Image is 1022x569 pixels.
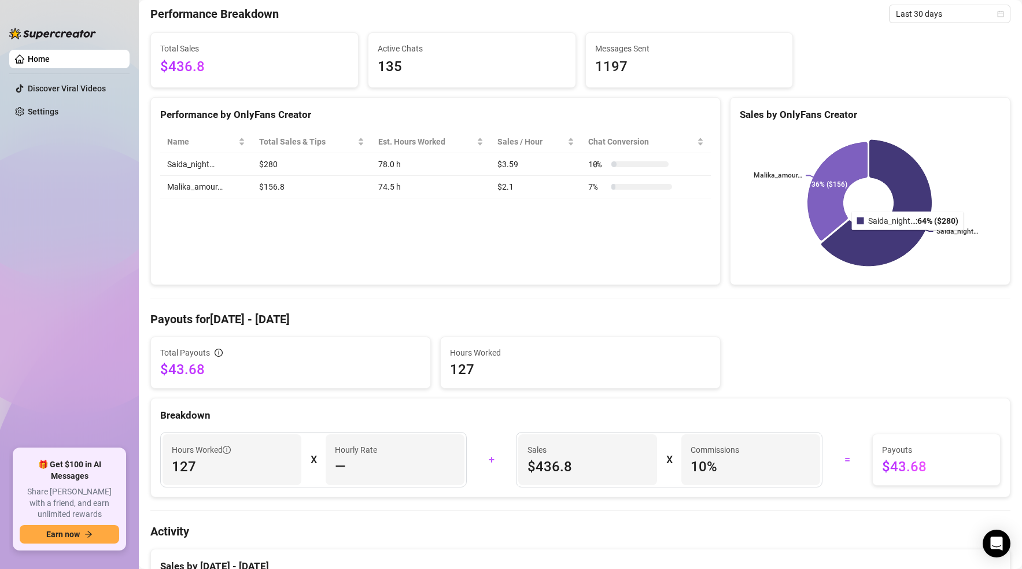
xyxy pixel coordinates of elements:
[829,450,865,469] div: =
[160,42,349,55] span: Total Sales
[252,176,371,198] td: $156.8
[527,444,648,456] span: Sales
[595,42,784,55] span: Messages Sent
[691,457,811,476] span: 10 %
[252,131,371,153] th: Total Sales & Tips
[740,107,1001,123] div: Sales by OnlyFans Creator
[9,28,96,39] img: logo-BBDzfeDw.svg
[172,444,231,456] span: Hours Worked
[160,176,252,198] td: Malika_amour…
[259,135,355,148] span: Total Sales & Tips
[588,180,607,193] span: 7 %
[160,107,711,123] div: Performance by OnlyFans Creator
[378,56,566,78] span: 135
[84,530,93,538] span: arrow-right
[20,486,119,520] span: Share [PERSON_NAME] with a friend, and earn unlimited rewards
[474,450,510,469] div: +
[371,176,491,198] td: 74.5 h
[378,42,566,55] span: Active Chats
[378,135,475,148] div: Est. Hours Worked
[160,56,349,78] span: $436.8
[46,530,80,539] span: Earn now
[150,311,1010,327] h4: Payouts for [DATE] - [DATE]
[882,457,991,476] span: $43.68
[997,10,1004,17] span: calendar
[335,444,377,456] article: Hourly Rate
[160,408,1001,423] div: Breakdown
[937,227,979,235] text: Saida_night…
[666,450,672,469] div: X
[595,56,784,78] span: 1197
[490,153,581,176] td: $3.59
[371,153,491,176] td: 78.0 h
[160,346,210,359] span: Total Payouts
[490,131,581,153] th: Sales / Hour
[150,6,279,22] h4: Performance Breakdown
[160,153,252,176] td: Saida_night…
[28,107,58,116] a: Settings
[497,135,565,148] span: Sales / Hour
[215,349,223,357] span: info-circle
[223,446,231,454] span: info-circle
[588,158,607,171] span: 10 %
[527,457,648,476] span: $436.8
[20,525,119,544] button: Earn nowarrow-right
[490,176,581,198] td: $2.1
[983,530,1010,557] div: Open Intercom Messenger
[450,346,711,359] span: Hours Worked
[172,457,292,476] span: 127
[691,444,739,456] article: Commissions
[167,135,236,148] span: Name
[150,523,1010,540] h4: Activity
[311,450,316,469] div: X
[588,135,695,148] span: Chat Conversion
[28,84,106,93] a: Discover Viral Videos
[896,5,1003,23] span: Last 30 days
[335,457,346,476] span: —
[160,360,421,379] span: $43.68
[450,360,711,379] span: 127
[882,444,991,456] span: Payouts
[252,153,371,176] td: $280
[20,459,119,482] span: 🎁 Get $100 in AI Messages
[160,131,252,153] th: Name
[754,172,802,180] text: Malika_amour…
[581,131,711,153] th: Chat Conversion
[28,54,50,64] a: Home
